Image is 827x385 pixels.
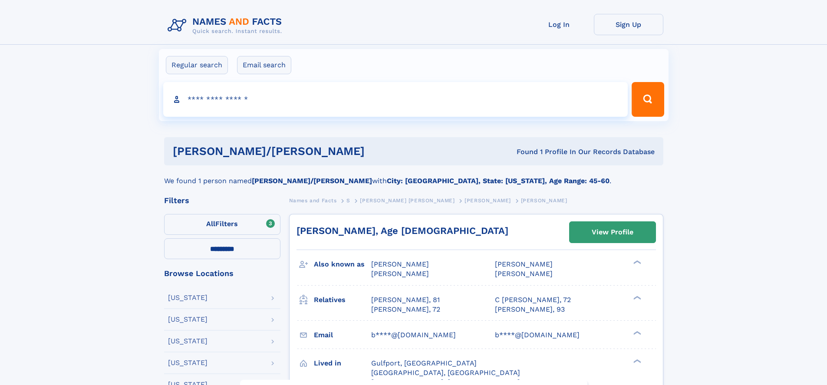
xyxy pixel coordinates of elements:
[631,260,642,265] div: ❯
[371,295,440,305] a: [PERSON_NAME], 81
[166,56,228,74] label: Regular search
[314,356,371,371] h3: Lived in
[360,195,455,206] a: [PERSON_NAME] [PERSON_NAME]
[371,260,429,268] span: [PERSON_NAME]
[387,177,610,185] b: City: [GEOGRAPHIC_DATA], State: [US_STATE], Age Range: 45-60
[163,82,628,117] input: search input
[346,197,350,204] span: S
[346,195,350,206] a: S
[168,359,208,366] div: [US_STATE]
[237,56,291,74] label: Email search
[314,328,371,342] h3: Email
[495,295,571,305] a: C [PERSON_NAME], 72
[168,294,208,301] div: [US_STATE]
[289,195,337,206] a: Names and Facts
[524,14,594,35] a: Log In
[465,197,511,204] span: [PERSON_NAME]
[631,358,642,364] div: ❯
[495,270,553,278] span: [PERSON_NAME]
[441,147,655,157] div: Found 1 Profile In Our Records Database
[252,177,372,185] b: [PERSON_NAME]/[PERSON_NAME]
[164,165,663,186] div: We found 1 person named with .
[164,214,280,235] label: Filters
[521,197,567,204] span: [PERSON_NAME]
[164,14,289,37] img: Logo Names and Facts
[206,220,215,228] span: All
[495,305,565,314] a: [PERSON_NAME], 93
[371,305,440,314] a: [PERSON_NAME], 72
[164,197,280,204] div: Filters
[631,330,642,336] div: ❯
[632,82,664,117] button: Search Button
[173,146,441,157] h1: [PERSON_NAME]/[PERSON_NAME]
[594,14,663,35] a: Sign Up
[314,293,371,307] h3: Relatives
[371,270,429,278] span: [PERSON_NAME]
[495,260,553,268] span: [PERSON_NAME]
[168,316,208,323] div: [US_STATE]
[297,225,508,236] a: [PERSON_NAME], Age [DEMOGRAPHIC_DATA]
[360,197,455,204] span: [PERSON_NAME] [PERSON_NAME]
[631,295,642,300] div: ❯
[314,257,371,272] h3: Also known as
[371,359,477,367] span: Gulfport, [GEOGRAPHIC_DATA]
[371,369,520,377] span: [GEOGRAPHIC_DATA], [GEOGRAPHIC_DATA]
[168,338,208,345] div: [US_STATE]
[570,222,656,243] a: View Profile
[465,195,511,206] a: [PERSON_NAME]
[164,270,280,277] div: Browse Locations
[592,222,633,242] div: View Profile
